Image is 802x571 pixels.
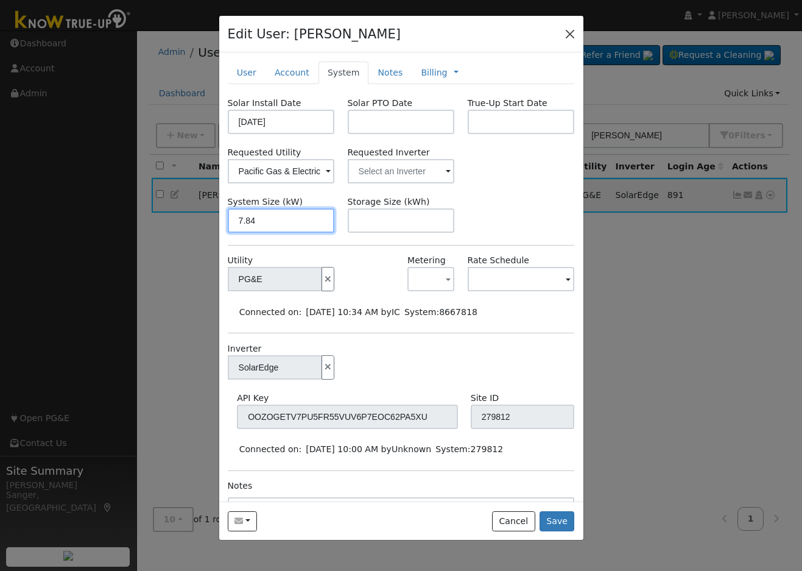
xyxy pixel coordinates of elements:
label: Notes [228,480,253,492]
label: Solar Install Date [228,97,301,110]
label: Storage Size (kWh) [348,196,430,208]
span: Idalia Cruz [392,307,400,317]
a: Billing [421,66,447,79]
input: Select a Utility [228,267,322,291]
input: Select an Inverter [228,355,322,380]
label: Utility [228,254,253,267]
label: API Key [237,392,269,405]
a: User [228,62,266,84]
label: Solar PTO Date [348,97,413,110]
button: marcxpress@yahoo.com [228,511,258,532]
label: True-Up Start Date [468,97,547,110]
input: Select an Inverter [348,159,455,183]
span: 279812 [471,444,504,454]
button: Cancel [492,511,535,532]
a: Account [266,62,318,84]
td: [DATE] 10:00 AM by [304,441,434,458]
input: Select a Utility [228,159,335,183]
button: Save [540,511,575,532]
label: Requested Utility [228,146,335,159]
h4: Edit User: [PERSON_NAME] [228,24,401,44]
label: Requested Inverter [348,146,455,159]
label: System Size (kW) [228,196,303,208]
td: Connected on: [237,303,304,321]
td: System: [402,303,479,321]
span: 8667818 [439,307,477,317]
td: Connected on: [237,441,304,458]
label: HE1N [468,254,529,267]
button: Disconnect Utility [322,267,335,291]
label: Inverter [228,342,262,355]
td: [DATE] 10:34 AM by [304,303,403,321]
a: Notes [368,62,412,84]
span: Unknown [392,444,431,454]
label: Metering [407,254,446,267]
a: System [318,62,369,84]
button: Disconnect Solar [322,355,335,380]
td: System: [434,441,505,458]
label: Site ID [471,392,499,405]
